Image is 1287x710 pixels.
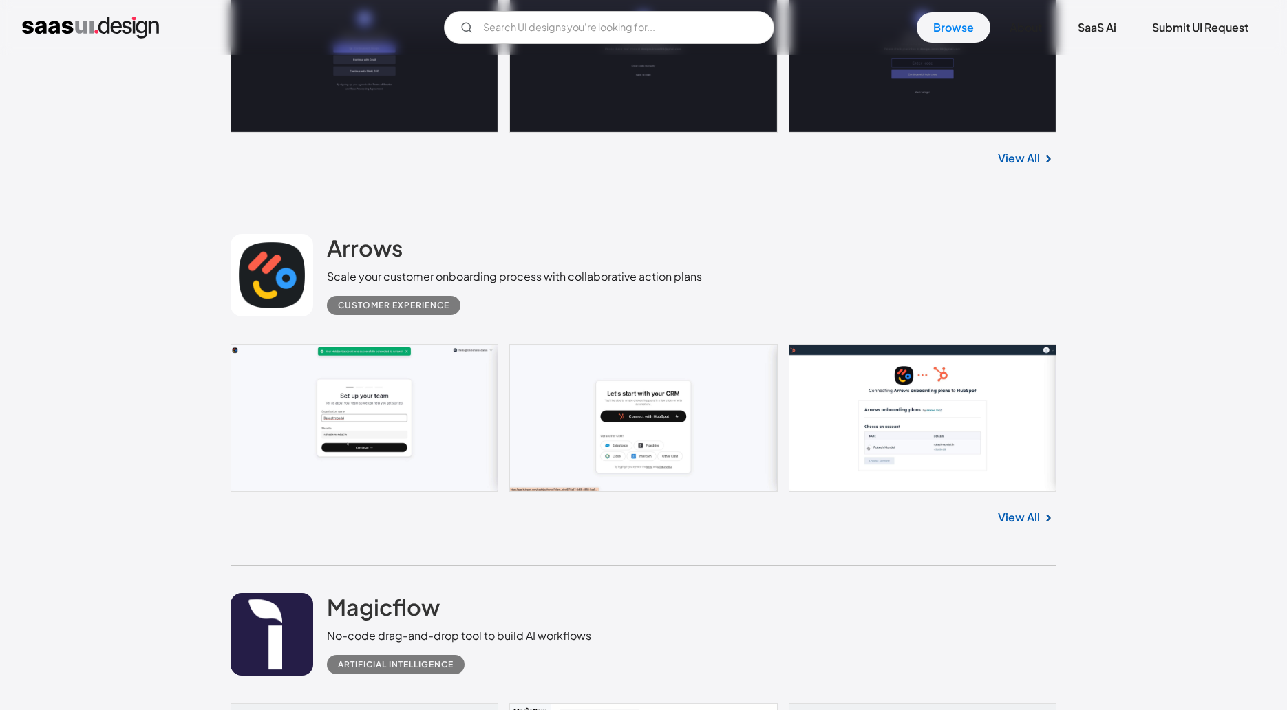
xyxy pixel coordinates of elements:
[327,268,702,285] div: Scale your customer onboarding process with collaborative action plans
[444,11,774,44] input: Search UI designs you're looking for...
[998,509,1040,526] a: View All
[1061,12,1133,43] a: SaaS Ai
[327,234,403,261] h2: Arrows
[338,656,454,673] div: Artificial Intelligence
[993,12,1059,43] a: About
[1136,12,1265,43] a: Submit UI Request
[22,17,159,39] a: home
[444,11,774,44] form: Email Form
[338,297,449,314] div: Customer Experience
[998,150,1040,166] a: View All
[327,627,591,644] div: No-code drag-and-drop tool to build AI workflows
[917,12,990,43] a: Browse
[327,593,440,627] a: Magicflow
[327,593,440,621] h2: Magicflow
[327,234,403,268] a: Arrows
